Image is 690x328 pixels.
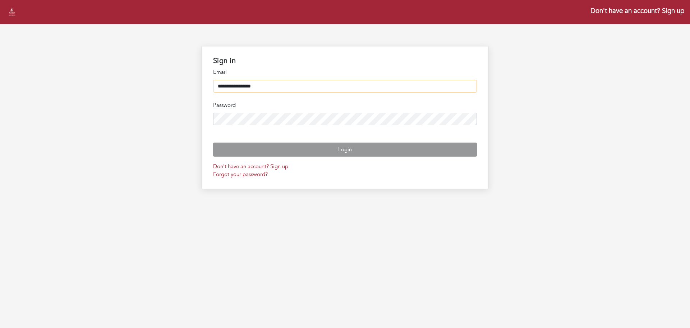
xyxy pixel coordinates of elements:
[213,143,477,157] button: Login
[6,6,18,18] img: stevens_logo.png
[213,68,477,76] p: Email
[213,171,268,178] a: Forgot your password?
[213,57,477,65] h1: Sign in
[213,101,477,109] p: Password
[590,6,684,15] a: Don't have an account? Sign up
[213,163,288,170] a: Don't have an account? Sign up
